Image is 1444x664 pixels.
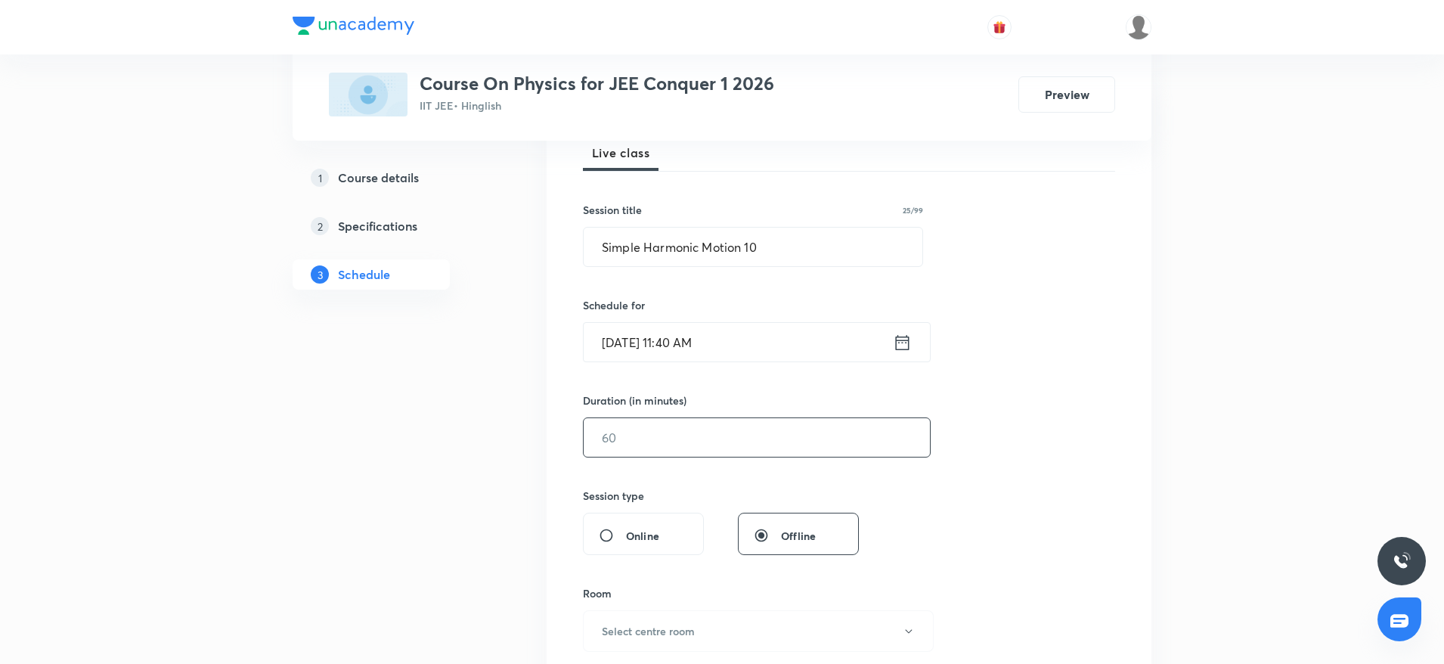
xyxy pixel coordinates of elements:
h6: Select centre room [602,623,695,639]
button: avatar [987,15,1012,39]
h6: Session title [583,202,642,218]
p: IIT JEE • Hinglish [420,98,774,113]
a: Company Logo [293,17,414,39]
h6: Room [583,585,612,601]
p: 25/99 [903,206,923,214]
span: Live class [592,144,649,162]
img: F66AD28E-48C4-4298-B8B1-F7D866C22FDD_plus.png [329,73,407,116]
p: 3 [311,265,329,284]
img: avatar [993,20,1006,34]
img: Company Logo [293,17,414,35]
button: Preview [1018,76,1115,113]
p: 1 [311,169,329,187]
h5: Specifications [338,217,417,235]
img: ttu [1393,552,1411,570]
h6: Schedule for [583,297,923,313]
img: Shivank [1126,14,1151,40]
h6: Session type [583,488,644,504]
p: 2 [311,217,329,235]
h5: Schedule [338,265,390,284]
input: 60 [584,418,930,457]
span: Offline [781,528,816,544]
input: A great title is short, clear and descriptive [584,228,922,266]
a: 2Specifications [293,211,498,241]
span: Online [626,528,659,544]
h5: Course details [338,169,419,187]
h3: Course On Physics for JEE Conquer 1 2026 [420,73,774,95]
button: Select centre room [583,610,934,652]
a: 1Course details [293,163,498,193]
h6: Duration (in minutes) [583,393,686,408]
